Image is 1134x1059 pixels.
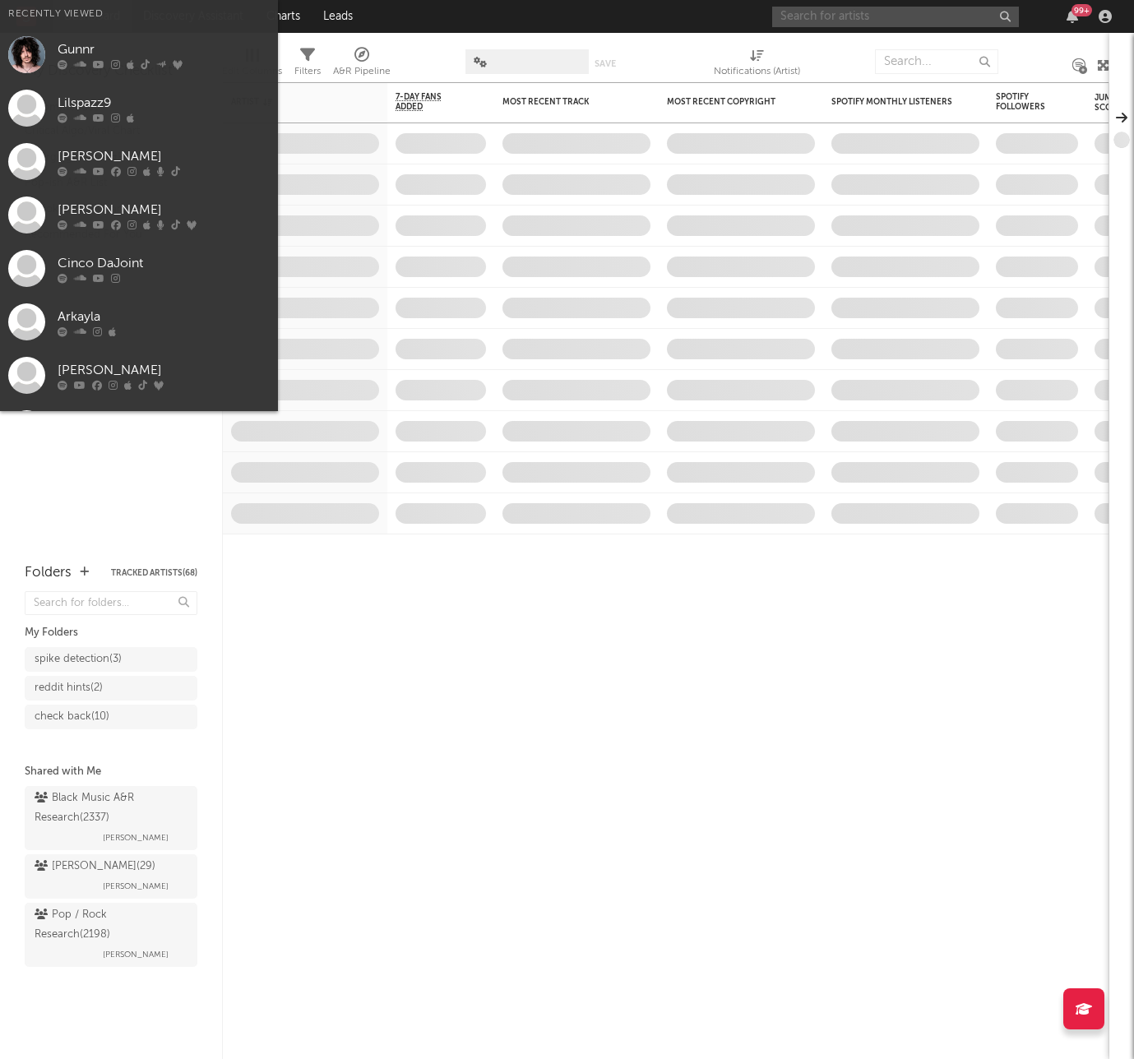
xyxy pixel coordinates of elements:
div: spike detection ( 3 ) [35,650,122,669]
div: [PERSON_NAME] [58,147,270,167]
div: Arkayla [58,308,270,327]
div: [PERSON_NAME] ( 29 ) [35,857,155,876]
input: Search for folders... [25,591,197,615]
a: spike detection(3) [25,647,197,672]
div: Filters [294,62,321,81]
button: Tracked Artists(68) [111,569,197,577]
input: Search for artists [772,7,1019,27]
div: Most Recent Track [502,97,626,107]
span: [PERSON_NAME] [103,945,169,964]
div: A&R Pipeline [333,62,391,81]
div: [PERSON_NAME] [58,361,270,381]
div: Filters [294,41,321,89]
div: reddit hints ( 2 ) [35,678,103,698]
a: Black Music A&R Research(2337)[PERSON_NAME] [25,786,197,850]
a: [PERSON_NAME](29)[PERSON_NAME] [25,854,197,899]
span: 7-Day Fans Added [396,92,461,112]
div: A&R Pipeline [333,41,391,89]
div: Notifications (Artist) [714,41,800,89]
div: Spotify Followers [996,92,1053,112]
div: Shared with Me [25,762,197,782]
div: check back ( 10 ) [35,707,109,727]
input: Search... [875,49,998,74]
span: [PERSON_NAME] [103,828,169,848]
button: 99+ [1067,10,1078,23]
div: Gunnr [58,40,270,60]
a: Pop / Rock Research(2198)[PERSON_NAME] [25,903,197,967]
div: Folders [25,563,72,583]
div: [PERSON_NAME] [58,201,270,220]
button: Save [595,59,616,68]
div: Lilspazz9 [58,94,270,113]
span: [PERSON_NAME] [103,876,169,896]
div: Artist [231,97,354,107]
div: Most Recent Copyright [667,97,790,107]
div: My Folders [25,623,197,643]
div: 99 + [1072,4,1092,16]
a: reddit hints(2) [25,676,197,701]
div: Pop / Rock Research ( 2198 ) [35,905,183,945]
div: Cinco DaJoint [58,254,270,274]
div: Black Music A&R Research ( 2337 ) [35,788,183,828]
div: Notifications (Artist) [714,62,800,81]
div: Spotify Monthly Listeners [831,97,955,107]
a: check back(10) [25,705,197,729]
div: Recently Viewed [8,4,270,24]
